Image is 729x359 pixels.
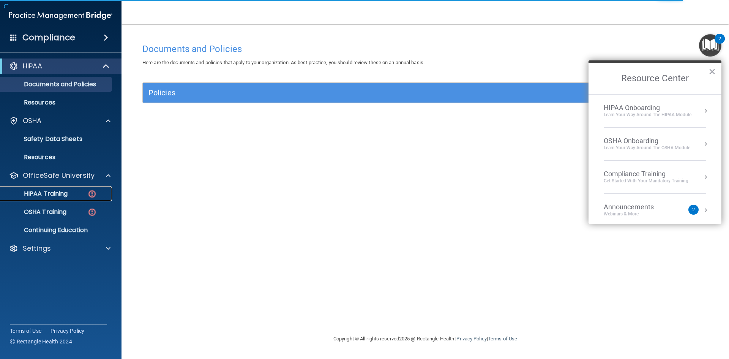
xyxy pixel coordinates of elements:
[142,44,708,54] h4: Documents and Policies
[5,190,68,198] p: HIPAA Training
[23,116,42,125] p: OSHA
[708,65,716,77] button: Close
[5,153,109,161] p: Resources
[22,32,75,43] h4: Compliance
[87,189,97,199] img: danger-circle.6113f641.png
[604,112,691,118] div: Learn Your Way around the HIPAA module
[148,87,702,99] a: Policies
[5,99,109,106] p: Resources
[10,327,41,335] a: Terms of Use
[142,60,424,65] span: Here are the documents and policies that apply to your organization. As best practice, you should...
[5,81,109,88] p: Documents and Policies
[604,145,690,151] div: Learn your way around the OSHA module
[9,62,110,71] a: HIPAA
[9,8,112,23] img: PMB logo
[5,208,66,216] p: OSHA Training
[148,89,561,97] h5: Policies
[604,203,669,211] div: Announcements
[604,137,690,145] div: OSHA Onboarding
[10,338,72,345] span: Ⓒ Rectangle Health 2024
[598,305,720,335] iframe: Drift Widget Chat Controller
[604,104,691,112] div: HIPAA Onboarding
[23,62,42,71] p: HIPAA
[718,39,721,49] div: 2
[23,244,51,253] p: Settings
[589,63,721,94] h2: Resource Center
[87,207,97,217] img: danger-circle.6113f641.png
[604,211,669,217] div: Webinars & More
[9,171,110,180] a: OfficeSafe University
[23,171,95,180] p: OfficeSafe University
[604,170,688,178] div: Compliance Training
[50,327,85,335] a: Privacy Policy
[589,60,721,224] div: Resource Center
[604,178,688,184] div: Get Started with your mandatory training
[699,34,721,57] button: Open Resource Center, 2 new notifications
[5,226,109,234] p: Continuing Education
[488,336,517,342] a: Terms of Use
[9,244,110,253] a: Settings
[456,336,486,342] a: Privacy Policy
[5,135,109,143] p: Safety Data Sheets
[287,327,564,351] div: Copyright © All rights reserved 2025 @ Rectangle Health | |
[9,116,110,125] a: OSHA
